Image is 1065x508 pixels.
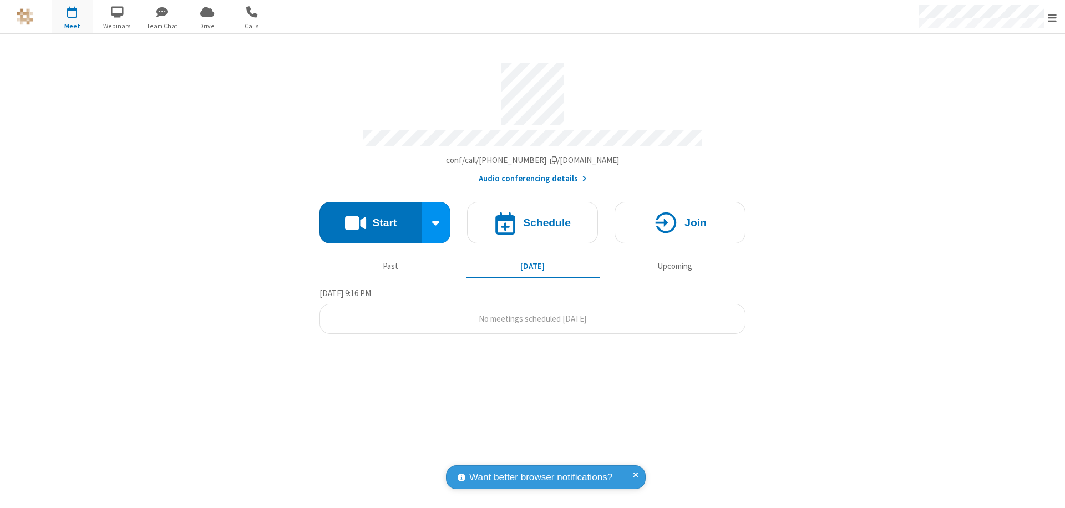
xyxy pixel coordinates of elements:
[479,313,586,324] span: No meetings scheduled [DATE]
[479,172,587,185] button: Audio conferencing details
[523,217,571,228] h4: Schedule
[52,21,93,31] span: Meet
[684,217,707,228] h4: Join
[467,202,598,243] button: Schedule
[372,217,397,228] h4: Start
[97,21,138,31] span: Webinars
[319,287,745,334] section: Today's Meetings
[422,202,451,243] div: Start conference options
[141,21,183,31] span: Team Chat
[446,154,620,167] button: Copy my meeting room linkCopy my meeting room link
[324,256,458,277] button: Past
[231,21,273,31] span: Calls
[319,288,371,298] span: [DATE] 9:16 PM
[466,256,600,277] button: [DATE]
[319,202,422,243] button: Start
[469,470,612,485] span: Want better browser notifications?
[186,21,228,31] span: Drive
[17,8,33,25] img: QA Selenium DO NOT DELETE OR CHANGE
[319,55,745,185] section: Account details
[608,256,742,277] button: Upcoming
[615,202,745,243] button: Join
[446,155,620,165] span: Copy my meeting room link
